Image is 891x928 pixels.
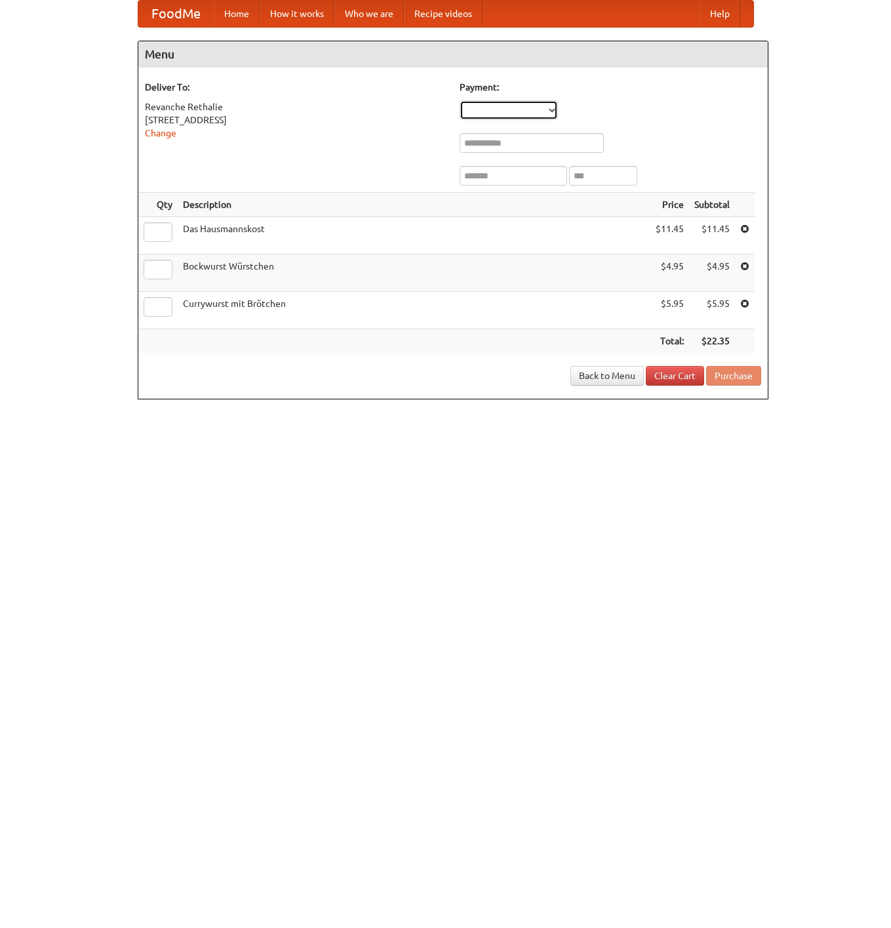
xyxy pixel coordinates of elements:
[460,81,761,94] h5: Payment:
[650,329,689,353] th: Total:
[145,81,446,94] h5: Deliver To:
[178,254,650,292] td: Bockwurst Würstchen
[214,1,260,27] a: Home
[689,217,735,254] td: $11.45
[138,41,768,68] h4: Menu
[145,128,176,138] a: Change
[178,292,650,329] td: Currywurst mit Brötchen
[178,217,650,254] td: Das Hausmannskost
[700,1,740,27] a: Help
[145,100,446,113] div: Revanche Rethalie
[689,254,735,292] td: $4.95
[145,113,446,127] div: [STREET_ADDRESS]
[650,217,689,254] td: $11.45
[138,1,214,27] a: FoodMe
[650,193,689,217] th: Price
[260,1,334,27] a: How it works
[689,329,735,353] th: $22.35
[138,193,178,217] th: Qty
[650,254,689,292] td: $4.95
[706,366,761,386] button: Purchase
[689,193,735,217] th: Subtotal
[650,292,689,329] td: $5.95
[404,1,483,27] a: Recipe videos
[178,193,650,217] th: Description
[689,292,735,329] td: $5.95
[646,366,704,386] a: Clear Cart
[570,366,644,386] a: Back to Menu
[334,1,404,27] a: Who we are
